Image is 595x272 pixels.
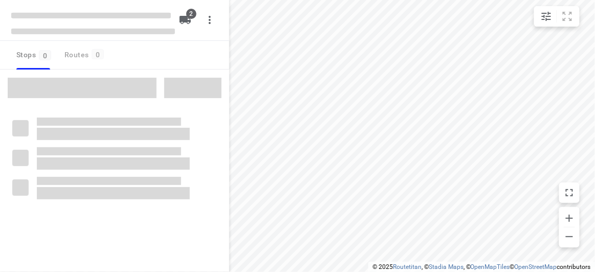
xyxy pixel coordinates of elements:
div: small contained button group [534,6,580,27]
button: Map settings [536,6,557,27]
a: Routetitan [393,263,422,270]
a: OpenMapTiles [471,263,510,270]
a: OpenStreetMap [515,263,557,270]
a: Stadia Maps [429,263,464,270]
li: © 2025 , © , © © contributors [372,263,591,270]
